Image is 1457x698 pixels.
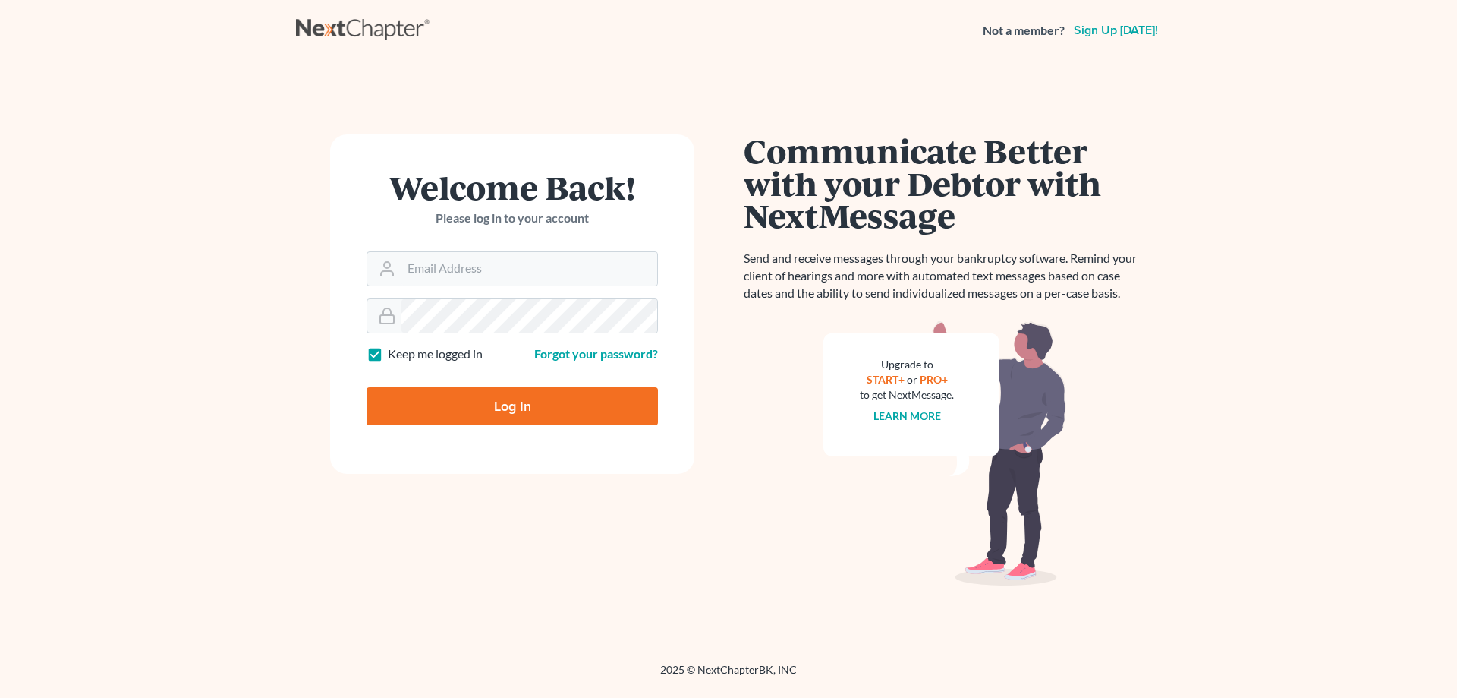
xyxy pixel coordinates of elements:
[401,252,657,286] input: Email Address
[920,373,948,386] a: PRO+
[823,321,1066,586] img: nextmessage_bg-59042aed3d76b12b5cd301f8e5b87938c9018125f34e5fa2b7a6b67550977c72.svg
[873,409,941,422] a: Learn more
[744,250,1146,302] p: Send and receive messages through your bankruptcy software. Remind your client of hearings and mo...
[296,662,1161,690] div: 2025 © NextChapterBK, INC
[367,210,658,227] p: Please log in to your account
[367,387,658,425] input: Log In
[860,387,954,403] div: to get NextMessage.
[860,357,954,372] div: Upgrade to
[367,171,658,204] h1: Welcome Back!
[1071,24,1161,36] a: Sign up [DATE]!
[534,346,658,361] a: Forgot your password?
[867,373,905,386] a: START+
[983,22,1065,39] strong: Not a member?
[388,346,483,363] label: Keep me logged in
[744,134,1146,232] h1: Communicate Better with your Debtor with NextMessage
[907,373,917,386] span: or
